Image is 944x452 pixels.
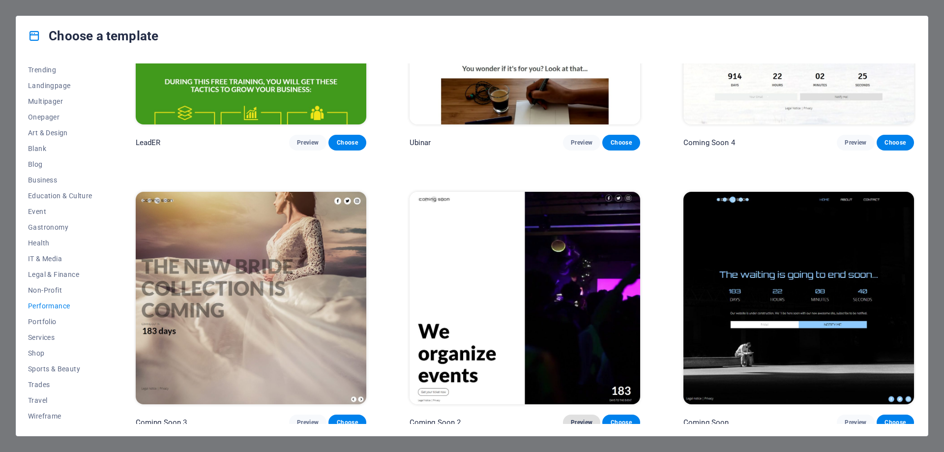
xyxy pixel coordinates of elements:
span: Services [28,333,92,341]
span: Preview [845,419,866,426]
span: Choose [336,139,358,147]
button: Choose [602,135,640,151]
button: Services [28,330,92,345]
button: Landingpage [28,78,92,93]
span: Trending [28,66,92,74]
button: Trades [28,377,92,392]
span: Preview [571,419,592,426]
button: Preview [563,415,600,430]
span: Performance [28,302,92,310]
span: Blank [28,145,92,152]
button: Trending [28,62,92,78]
span: Blog [28,160,92,168]
span: Choose [336,419,358,426]
span: IT & Media [28,255,92,263]
button: Preview [837,135,874,151]
button: Wireframe [28,408,92,424]
button: Portfolio [28,314,92,330]
h4: Choose a template [28,28,158,44]
span: Business [28,176,92,184]
img: Coming Soon [683,192,914,404]
button: Preview [289,135,326,151]
button: Legal & Finance [28,267,92,282]
span: Choose [610,139,632,147]
button: Preview [563,135,600,151]
button: Non-Profit [28,282,92,298]
span: Preview [297,139,319,147]
button: Choose [877,415,914,430]
span: Non-Profit [28,286,92,294]
span: Health [28,239,92,247]
p: Coming Soon [683,418,729,427]
button: Multipager [28,93,92,109]
span: Event [28,208,92,215]
span: Choose [885,419,906,426]
button: Sports & Beauty [28,361,92,377]
span: Shop [28,349,92,357]
span: Onepager [28,113,92,121]
span: Art & Design [28,129,92,137]
span: Preview [297,419,319,426]
button: Preview [289,415,326,430]
button: Health [28,235,92,251]
button: Gastronomy [28,219,92,235]
button: Event [28,204,92,219]
p: Coming Soon 4 [683,138,735,148]
span: Travel [28,396,92,404]
button: Education & Culture [28,188,92,204]
button: Choose [328,415,366,430]
p: Coming Soon 2 [410,418,461,427]
span: Education & Culture [28,192,92,200]
button: Blog [28,156,92,172]
p: Ubinar [410,138,431,148]
span: Legal & Finance [28,271,92,278]
span: Sports & Beauty [28,365,92,373]
button: Choose [877,135,914,151]
button: Travel [28,392,92,408]
button: Business [28,172,92,188]
img: Coming Soon 2 [410,192,640,404]
span: Preview [571,139,592,147]
span: Preview [845,139,866,147]
span: Wireframe [28,412,92,420]
button: Onepager [28,109,92,125]
span: Trades [28,381,92,389]
span: Portfolio [28,318,92,326]
p: Coming Soon 3 [136,418,187,427]
p: LeadER [136,138,161,148]
button: Blank [28,141,92,156]
span: Choose [610,419,632,426]
span: Gastronomy [28,223,92,231]
button: Choose [328,135,366,151]
button: Art & Design [28,125,92,141]
span: Landingpage [28,82,92,90]
img: Coming Soon 3 [136,192,366,404]
button: Shop [28,345,92,361]
span: Multipager [28,97,92,105]
span: Choose [885,139,906,147]
button: IT & Media [28,251,92,267]
button: Preview [837,415,874,430]
button: Performance [28,298,92,314]
button: Choose [602,415,640,430]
